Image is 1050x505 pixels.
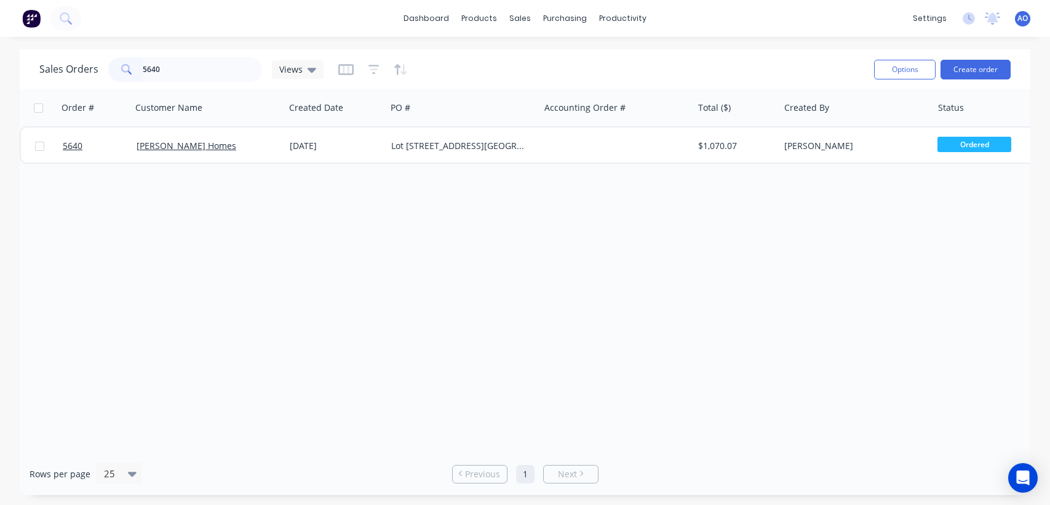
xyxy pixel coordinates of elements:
[391,140,528,152] div: Lot [STREET_ADDRESS][GEOGRAPHIC_DATA]
[698,140,771,152] div: $1,070.07
[391,102,410,114] div: PO #
[63,127,137,164] a: 5640
[503,9,537,28] div: sales
[874,60,936,79] button: Options
[30,468,90,480] span: Rows per page
[465,468,500,480] span: Previous
[544,102,626,114] div: Accounting Order #
[593,9,653,28] div: productivity
[516,465,535,483] a: Page 1 is your current page
[63,140,82,152] span: 5640
[1008,463,1038,493] div: Open Intercom Messenger
[447,465,603,483] ul: Pagination
[698,102,731,114] div: Total ($)
[558,468,577,480] span: Next
[290,140,381,152] div: [DATE]
[941,60,1011,79] button: Create order
[397,9,455,28] a: dashboard
[143,57,263,82] input: Search...
[784,102,829,114] div: Created By
[1017,13,1028,24] span: AO
[937,137,1011,152] span: Ordered
[289,102,343,114] div: Created Date
[907,9,953,28] div: settings
[784,140,921,152] div: [PERSON_NAME]
[137,140,236,151] a: [PERSON_NAME] Homes
[455,9,503,28] div: products
[544,468,598,480] a: Next page
[537,9,593,28] div: purchasing
[62,102,94,114] div: Order #
[938,102,964,114] div: Status
[279,63,303,76] span: Views
[22,9,41,28] img: Factory
[453,468,507,480] a: Previous page
[39,63,98,75] h1: Sales Orders
[135,102,202,114] div: Customer Name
